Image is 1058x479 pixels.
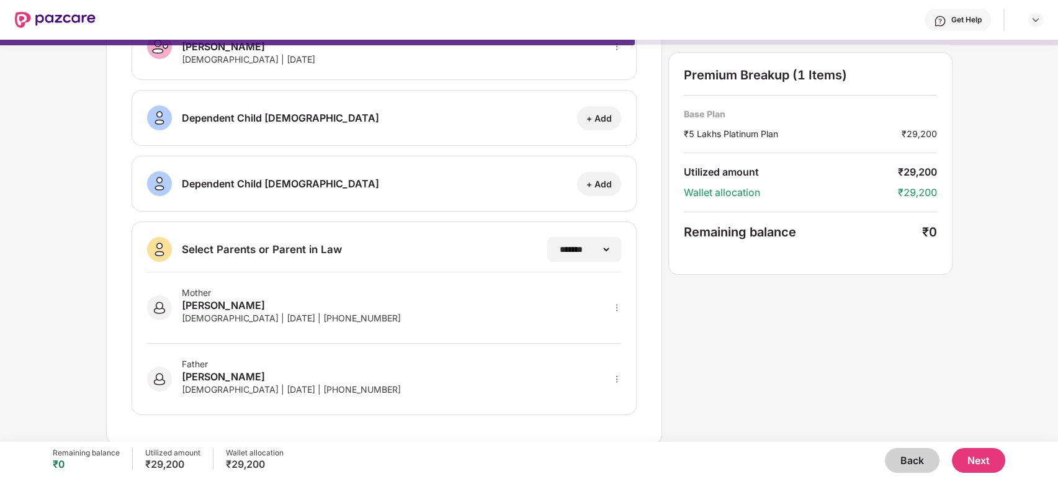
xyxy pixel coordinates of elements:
[612,375,621,383] span: more
[684,186,897,199] div: Wallet allocation
[898,166,937,179] div: ₹29,200
[226,458,284,470] div: ₹29,200
[182,54,315,65] div: [DEMOGRAPHIC_DATA] | [DATE]
[182,243,342,256] div: Select Parents or Parent in Law
[898,186,937,199] div: ₹29,200
[226,448,284,458] div: Wallet allocation
[612,303,621,312] span: more
[182,176,379,191] div: Dependent Child [DEMOGRAPHIC_DATA]
[145,448,200,458] div: Utilized amount
[934,15,946,27] img: svg+xml;base64,PHN2ZyBpZD0iSGVscC0zMngzMiIgeG1sbnM9Imh0dHA6Ly93d3cudzMub3JnLzIwMDAvc3ZnIiB3aWR0aD...
[147,367,172,392] img: svg+xml;base64,PHN2ZyB3aWR0aD0iNDAiIGhlaWdodD0iNDAiIHZpZXdCb3g9IjAgMCA0MCA0MCIgZmlsbD0ibm9uZSIgeG...
[147,295,172,320] img: svg+xml;base64,PHN2ZyB3aWR0aD0iNDAiIGhlaWdodD0iNDAiIHZpZXdCb3g9IjAgMCA0MCA0MCIgZmlsbD0ibm9uZSIgeG...
[147,171,172,196] img: svg+xml;base64,PHN2ZyB3aWR0aD0iNDAiIGhlaWdodD0iNDAiIHZpZXdCb3g9IjAgMCA0MCA0MCIgZmlsbD0ibm9uZSIgeG...
[182,359,401,369] div: Father
[182,384,401,395] div: [DEMOGRAPHIC_DATA] | [DATE] | [PHONE_NUMBER]
[182,287,401,298] div: Mother
[952,448,1005,473] button: Next
[586,178,612,190] div: + Add
[182,313,401,323] div: [DEMOGRAPHIC_DATA] | [DATE] | [PHONE_NUMBER]
[182,110,379,125] div: Dependent Child [DEMOGRAPHIC_DATA]
[612,42,621,51] span: more
[684,127,901,140] div: ₹5 Lakhs Platinum Plan
[951,15,982,25] div: Get Help
[182,298,401,313] div: [PERSON_NAME]
[885,448,939,473] button: Back
[147,105,172,130] img: svg+xml;base64,PHN2ZyB3aWR0aD0iNDAiIGhlaWdodD0iNDAiIHZpZXdCb3g9IjAgMCA0MCA0MCIgZmlsbD0ibm9uZSIgeG...
[586,112,612,124] div: + Add
[147,34,172,59] img: svg+xml;base64,PHN2ZyB3aWR0aD0iNDAiIGhlaWdodD0iNDAiIHZpZXdCb3g9IjAgMCA0MCA0MCIgZmlsbD0ibm9uZSIgeG...
[902,127,937,140] div: ₹29,200
[53,448,120,458] div: Remaining balance
[684,166,897,179] div: Utilized amount
[147,237,172,262] img: svg+xml;base64,PHN2ZyB3aWR0aD0iNDAiIGhlaWdodD0iNDAiIHZpZXdCb3g9IjAgMCA0MCA0MCIgZmlsbD0ibm9uZSIgeG...
[922,225,937,239] div: ₹0
[182,369,401,384] div: [PERSON_NAME]
[53,458,120,470] div: ₹0
[182,39,315,54] div: [PERSON_NAME]
[1031,15,1041,25] img: svg+xml;base64,PHN2ZyBpZD0iRHJvcGRvd24tMzJ4MzIiIHhtbG5zPSJodHRwOi8vd3d3LnczLm9yZy8yMDAwL3N2ZyIgd2...
[684,68,936,83] div: Premium Breakup (1 Items)
[145,458,200,470] div: ₹29,200
[684,108,936,120] div: Base Plan
[15,12,96,28] img: New Pazcare Logo
[684,225,921,239] div: Remaining balance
